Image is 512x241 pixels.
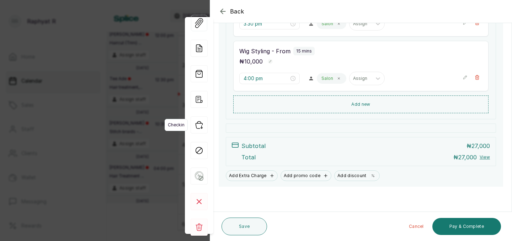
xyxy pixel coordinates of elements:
[480,154,490,160] button: View
[321,76,333,81] p: Salon
[471,142,490,149] span: 27,000
[219,7,244,16] button: Back
[241,153,256,161] p: Total
[458,154,477,161] span: 27,000
[296,48,312,54] p: 15 mins
[191,116,208,133] div: Checkin
[244,75,289,82] input: Select time
[244,20,289,28] input: Select time
[244,58,263,65] span: 10,000
[233,95,489,113] button: Add new
[222,218,267,235] button: Save
[239,47,290,55] p: Wig Styling - From
[453,153,477,161] p: ₦
[230,7,244,16] span: Back
[241,142,266,150] p: Subtotal
[226,170,278,181] button: Add Extra Charge
[466,142,490,150] p: ₦
[239,57,263,66] p: ₦
[165,119,188,131] span: Checkin
[281,170,331,181] button: Add promo code
[321,21,333,27] p: Salon
[432,218,501,235] button: Pay & Complete
[403,218,430,235] button: Cancel
[334,170,380,181] button: Add discount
